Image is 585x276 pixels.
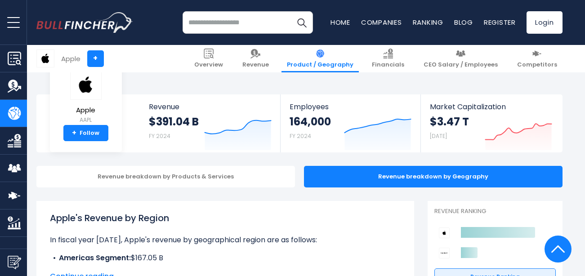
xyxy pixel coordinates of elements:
span: Revenue [242,61,269,69]
a: Apple AAPL [70,69,102,125]
a: Product / Geography [281,45,359,72]
p: In fiscal year [DATE], Apple's revenue by geographical region are as follows: [50,235,401,245]
span: Product / Geography [287,61,353,69]
a: Go to homepage [36,12,133,33]
a: Home [330,18,350,27]
b: Americas Segment: [59,253,131,263]
img: AAPL logo [70,70,102,100]
a: Revenue [237,45,274,72]
strong: $391.04 B [149,115,199,129]
a: Employees 164,000 FY 2024 [281,94,420,152]
div: Revenue breakdown by Products & Services [36,166,295,187]
a: Competitors [512,45,563,72]
span: Competitors [517,61,557,69]
span: Employees [290,102,411,111]
a: +Follow [63,125,108,141]
div: Revenue breakdown by Geography [304,166,563,187]
img: Sony Group Corporation competitors logo [439,248,450,258]
strong: 164,000 [290,115,331,129]
small: FY 2024 [149,132,170,140]
a: CEO Salary / Employees [418,45,503,72]
span: Market Capitalization [430,102,552,111]
a: Overview [189,45,228,72]
a: Revenue $391.04 B FY 2024 [140,94,281,152]
li: $101.33 B [50,263,401,274]
b: Europe Segment: [59,263,121,274]
span: Revenue [149,102,272,111]
button: Search [290,11,313,34]
a: Register [484,18,516,27]
p: Revenue Ranking [434,208,556,215]
a: Login [527,11,563,34]
small: FY 2024 [290,132,311,140]
span: Overview [194,61,223,69]
strong: + [72,129,76,137]
span: Financials [372,61,404,69]
h1: Apple's Revenue by Region [50,211,401,225]
a: Blog [454,18,473,27]
small: AAPL [70,116,102,124]
span: Apple [70,107,102,114]
a: Companies [361,18,402,27]
a: Financials [366,45,410,72]
a: Ranking [413,18,443,27]
img: AAPL logo [37,50,54,67]
li: $167.05 B [50,253,401,263]
img: Apple competitors logo [439,227,450,238]
small: [DATE] [430,132,447,140]
span: CEO Salary / Employees [424,61,498,69]
strong: $3.47 T [430,115,469,129]
a: Market Capitalization $3.47 T [DATE] [421,94,561,152]
a: + [87,50,104,67]
img: bullfincher logo [36,12,133,33]
div: Apple [61,53,80,64]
